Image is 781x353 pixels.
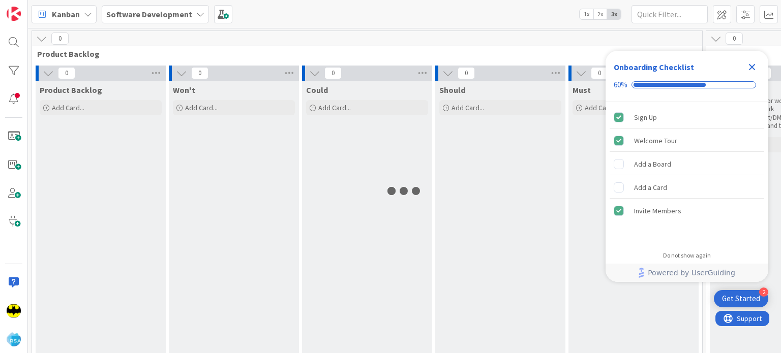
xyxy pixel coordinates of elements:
[634,205,681,217] div: Invite Members
[607,9,621,19] span: 3x
[632,5,708,23] input: Quick Filter...
[759,287,768,297] div: 2
[439,85,465,95] span: Should
[610,176,764,199] div: Add a Card is incomplete.
[580,9,593,19] span: 1x
[52,103,84,112] span: Add Card...
[185,103,218,112] span: Add Card...
[610,200,764,222] div: Invite Members is complete.
[611,264,763,282] a: Powered by UserGuiding
[106,9,192,19] b: Software Development
[606,102,768,245] div: Checklist items
[614,61,694,73] div: Onboarding Checklist
[610,106,764,129] div: Sign Up is complete.
[585,103,617,112] span: Add Card...
[606,51,768,282] div: Checklist Container
[37,49,689,59] span: Product Backlog
[40,85,102,95] span: Product Backlog
[634,111,657,123] div: Sign Up
[52,8,80,20] span: Kanban
[7,304,21,318] img: AC
[318,103,351,112] span: Add Card...
[7,332,21,346] img: avatar
[726,33,743,45] span: 0
[458,67,475,79] span: 0
[614,80,627,89] div: 60%
[722,294,760,304] div: Get Started
[634,181,667,194] div: Add a Card
[610,153,764,175] div: Add a Board is incomplete.
[593,9,607,19] span: 2x
[610,130,764,152] div: Welcome Tour is complete.
[606,264,768,282] div: Footer
[324,67,342,79] span: 0
[744,59,760,75] div: Close Checklist
[306,85,328,95] span: Could
[714,290,768,307] div: Open Get Started checklist, remaining modules: 2
[573,85,591,95] span: Must
[173,85,195,95] span: Won't
[58,67,75,79] span: 0
[634,158,671,170] div: Add a Board
[634,135,677,147] div: Welcome Tour
[191,67,208,79] span: 0
[648,267,735,279] span: Powered by UserGuiding
[51,33,69,45] span: 0
[452,103,484,112] span: Add Card...
[614,80,760,89] div: Checklist progress: 60%
[663,251,711,260] div: Do not show again
[21,2,46,14] span: Support
[591,67,608,79] span: 0
[7,7,21,21] img: Visit kanbanzone.com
